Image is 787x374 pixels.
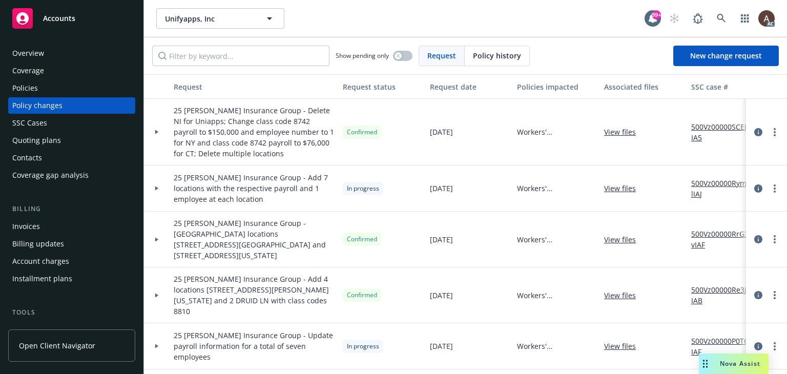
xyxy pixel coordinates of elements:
span: [DATE] [430,341,453,351]
div: Policy changes [12,97,63,114]
div: Toggle Row Expanded [144,165,170,212]
div: Toggle Row Expanded [144,99,170,165]
button: Request [170,74,339,99]
a: Contacts [8,150,135,166]
span: Workers' Compensation [517,234,596,245]
div: Tools [8,307,135,318]
span: [DATE] [430,234,453,245]
div: Installment plans [12,271,72,287]
a: 500Vz00000P0T6rIAF [691,336,760,357]
button: SSC case # [687,74,764,99]
button: Nova Assist [699,354,769,374]
a: more [769,126,781,138]
div: Billing [8,204,135,214]
a: Search [711,8,732,29]
a: more [769,182,781,195]
a: Coverage [8,63,135,79]
span: Nova Assist [720,359,760,368]
a: View files [604,341,644,351]
div: Request date [430,81,509,92]
input: Filter by keyword... [152,46,329,66]
a: circleInformation [752,126,764,138]
span: Request [427,50,456,61]
span: 25 [PERSON_NAME] Insurance Group - [GEOGRAPHIC_DATA] locations [STREET_ADDRESS][GEOGRAPHIC_DATA] ... [174,218,335,261]
div: Toggle Row Expanded [144,267,170,323]
span: Confirmed [347,235,377,244]
span: Accounts [43,14,75,23]
a: View files [604,183,644,194]
a: SSC Cases [8,115,135,131]
div: Request status [343,81,422,92]
a: Coverage gap analysis [8,167,135,183]
a: more [769,289,781,301]
span: In progress [347,342,379,351]
span: Show pending only [336,51,389,60]
a: Quoting plans [8,132,135,149]
div: Coverage gap analysis [12,167,89,183]
span: Workers' Compensation [517,127,596,137]
div: Policies [12,80,38,96]
a: Account charges [8,253,135,269]
div: Request [174,81,335,92]
span: Policy history [473,50,521,61]
a: more [769,340,781,352]
div: Drag to move [699,354,712,374]
a: 500Vz00000Re3j6IAB [691,284,760,306]
a: 500Vz00000RymGlIAJ [691,178,760,199]
span: [DATE] [430,290,453,301]
a: Installment plans [8,271,135,287]
a: circleInformation [752,289,764,301]
div: Invoices [12,218,40,235]
span: 25 [PERSON_NAME] Insurance Group - Delete NI for Uniapps; Change class code 8742 payroll to $150,... [174,105,335,159]
span: Workers' Compensation [517,341,596,351]
span: [DATE] [430,127,453,137]
span: Workers' Compensation [517,290,596,301]
a: more [769,233,781,245]
button: Associated files [600,74,687,99]
a: Accounts [8,4,135,33]
a: Report a Bug [688,8,708,29]
div: Toggle Row Expanded [144,323,170,369]
button: Request status [339,74,426,99]
a: 500Vz00000SCEIPIA5 [691,121,760,143]
div: SSC case # [691,81,760,92]
a: circleInformation [752,182,764,195]
a: Policies [8,80,135,96]
div: Quoting plans [12,132,61,149]
a: Billing updates [8,236,135,252]
span: New change request [690,51,762,60]
button: Unifyapps, Inc [156,8,284,29]
span: Unifyapps, Inc [165,13,254,24]
a: New change request [673,46,779,66]
span: Workers' Compensation [517,183,596,194]
a: circleInformation [752,233,764,245]
span: In progress [347,184,379,193]
div: 99+ [652,10,661,19]
a: Policy changes [8,97,135,114]
button: Policies impacted [513,74,600,99]
div: Overview [12,45,44,61]
div: Associated files [604,81,683,92]
button: Request date [426,74,513,99]
a: Start snowing [664,8,685,29]
div: Contacts [12,150,42,166]
a: Overview [8,45,135,61]
img: photo [758,10,775,27]
a: View files [604,127,644,137]
span: 25 [PERSON_NAME] Insurance Group - Update payroll information for a total of seven employees [174,330,335,362]
a: circleInformation [752,340,764,352]
div: Account charges [12,253,69,269]
span: Confirmed [347,290,377,300]
span: [DATE] [430,183,453,194]
span: Open Client Navigator [19,340,95,351]
a: Switch app [735,8,755,29]
div: Toggle Row Expanded [144,212,170,267]
span: 25 [PERSON_NAME] Insurance Group - Add 7 locations with the respective payroll and 1 employee at ... [174,172,335,204]
a: Invoices [8,218,135,235]
div: Policies impacted [517,81,596,92]
a: View files [604,234,644,245]
div: Coverage [12,63,44,79]
div: SSC Cases [12,115,47,131]
div: Billing updates [12,236,64,252]
span: Confirmed [347,128,377,137]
